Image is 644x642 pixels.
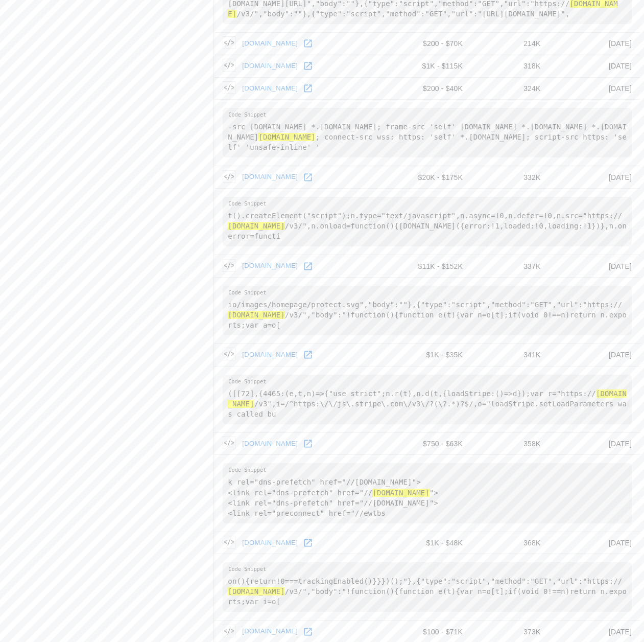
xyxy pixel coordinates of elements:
[548,166,640,189] td: [DATE]
[228,222,285,230] hl: [DOMAIN_NAME]
[387,432,471,455] td: $750 - $63K
[387,343,471,366] td: $1K - $35K
[240,169,300,185] a: [DOMAIN_NAME]
[240,347,300,363] a: [DOMAIN_NAME]
[387,77,471,100] td: $200 - $40K
[548,255,640,278] td: [DATE]
[300,81,316,96] a: Open cloudron.io in new window
[223,59,235,72] img: postach.io icon
[471,343,548,366] td: 341K
[471,77,548,100] td: 324K
[300,58,316,74] a: Open postach.io in new window
[223,108,632,157] pre: -src [DOMAIN_NAME] *.[DOMAIN_NAME]; frame-src 'self' [DOMAIN_NAME] *.[DOMAIN_NAME] *.[DOMAIN_NAME...
[300,535,316,551] a: Open geocod.io in new window
[223,36,235,49] img: snaptest.io icon
[471,166,548,189] td: 332K
[258,133,316,141] hl: [DOMAIN_NAME]
[223,375,632,424] pre: ([[72],{4465:(e,t,n)=>{"use strict";n.r(t),n.d(t,{loadStripe:()=>d});var r="https:// /v3",i=/^htt...
[471,255,548,278] td: 337K
[300,624,316,639] a: Open getterms.io in new window
[223,437,235,449] img: ewww.io icon
[240,36,300,52] a: [DOMAIN_NAME]
[300,170,316,185] a: Open shoplook.io in new window
[548,532,640,554] td: [DATE]
[548,343,640,366] td: [DATE]
[372,489,430,497] hl: [DOMAIN_NAME]
[300,259,316,274] a: Open publit.io in new window
[471,33,548,55] td: 214K
[240,81,300,97] a: [DOMAIN_NAME]
[471,55,548,77] td: 318K
[223,170,235,183] img: shoplook.io icon
[300,436,316,451] a: Open ewww.io in new window
[240,624,300,639] a: [DOMAIN_NAME]
[223,536,235,548] img: geocod.io icon
[228,389,627,408] hl: [DOMAIN_NAME]
[240,258,300,274] a: [DOMAIN_NAME]
[548,33,640,55] td: [DATE]
[548,432,640,455] td: [DATE]
[228,587,285,595] hl: [DOMAIN_NAME]
[223,625,235,637] img: getterms.io icon
[240,436,300,452] a: [DOMAIN_NAME]
[387,55,471,77] td: $1K - $115K
[223,197,632,246] pre: t().createElement("script");n.type="text/javascript",n.async=!0,n.defer=!0,n.src="https:// /v3/",...
[387,166,471,189] td: $20K - $175K
[223,463,632,523] pre: k rel="dns-prefetch" href="//[DOMAIN_NAME]"> <link rel="dns-prefetch" href="// "> <link rel="dns-...
[223,259,235,272] img: publit.io icon
[548,77,640,100] td: [DATE]
[223,286,632,335] pre: io/images/homepage/protect.svg","body":""},{"type":"script","method":"GET","url":"https:// /v3/",...
[387,532,471,554] td: $1K - $48K
[300,347,316,362] a: Open tablo.io in new window
[471,532,548,554] td: 368K
[240,535,300,551] a: [DOMAIN_NAME]
[300,36,316,51] a: Open snaptest.io in new window
[223,562,632,612] pre: on(){return!0===trackingEnabled()}}})();"},{"type":"script","method":"GET","url":"https:// /v3/",...
[228,311,285,319] hl: [DOMAIN_NAME]
[387,255,471,278] td: $11K - $152K
[548,55,640,77] td: [DATE]
[223,81,235,94] img: cloudron.io icon
[240,58,300,74] a: [DOMAIN_NAME]
[387,33,471,55] td: $200 - $70K
[471,432,548,455] td: 358K
[223,348,235,360] img: tablo.io icon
